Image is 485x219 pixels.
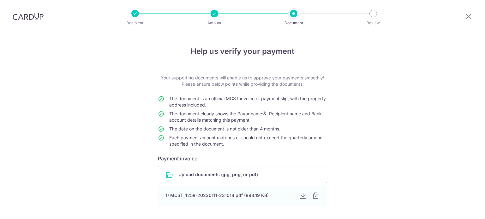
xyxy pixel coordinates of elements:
span: Each payment amount matches or should not exceed the quarterly amount specified in the document. [169,135,324,147]
p: Review [350,20,397,26]
p: Recipient [112,20,159,26]
h6: Payment invoice [158,155,327,162]
p: Amount [191,20,238,26]
span: The document clearly shows the Payor name , Recipient name and Bank account details matching this... [169,111,322,123]
p: Your supporting documents will enable us to approve your payments smoothly! Please ensure below p... [158,75,327,87]
div: 1) MCST_4258-20230111-231018.pdf (893.19 KB) [165,192,294,199]
img: CardUp [13,13,44,20]
h4: Help us verify your payment [158,46,327,57]
p: Document [270,20,317,26]
span: The date on the document is not older than 4 months. [169,126,280,131]
iframe: Opens a widget where you can find more information [445,200,479,216]
div: Upload documents (jpg, png, or pdf) [158,166,327,183]
span: The document is an official MCST invoice or payment slip, with the property address included. [169,96,326,107]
